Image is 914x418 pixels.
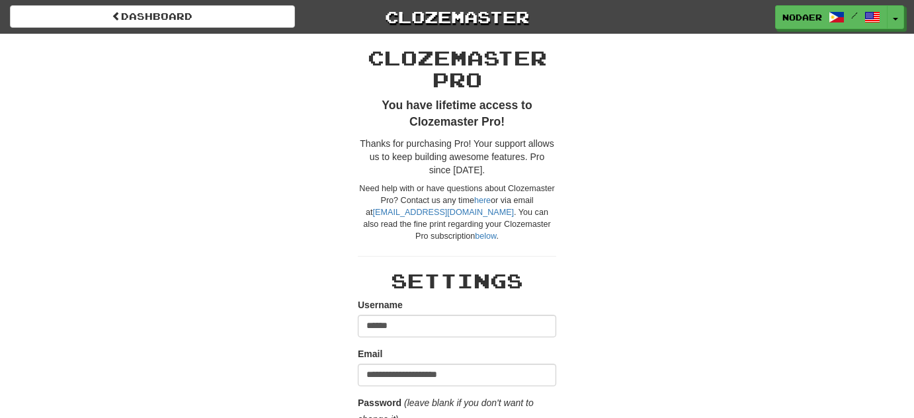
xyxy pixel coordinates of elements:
label: Password [358,396,401,409]
a: nodaer / [775,5,888,29]
a: Clozemaster [315,5,600,28]
a: [EMAIL_ADDRESS][DOMAIN_NAME] [373,208,514,217]
span: / [851,11,858,20]
a: here [474,196,491,205]
strong: You have lifetime access to Clozemaster Pro! [382,99,532,128]
label: Email [358,347,382,360]
span: nodaer [782,11,822,23]
p: Thanks for purchasing Pro! Your support allows us to keep building awesome features. Pro since [D... [358,137,556,177]
a: Dashboard [10,5,295,28]
h2: Settings [358,270,556,292]
h2: Clozemaster Pro [358,47,556,91]
a: below [475,231,496,241]
label: Username [358,298,403,312]
div: Need help with or have questions about Clozemaster Pro? Contact us any time or via email at . You... [358,183,556,243]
